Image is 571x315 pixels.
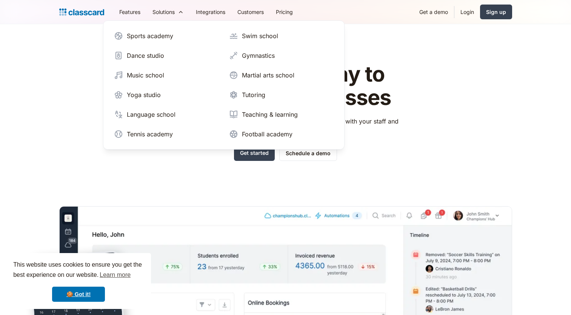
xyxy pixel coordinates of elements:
a: Football academy [226,127,337,142]
a: Login [454,3,480,20]
div: Solutions [152,8,175,16]
span: This website uses cookies to ensure you get the best experience on our website. [13,260,144,281]
a: Martial arts school [226,68,337,83]
div: Tutoring [242,90,265,99]
a: Dance studio [111,48,222,63]
a: Language school [111,107,222,122]
div: Music school [127,71,164,80]
a: dismiss cookie message [52,287,105,302]
a: Gymnastics [226,48,337,63]
a: Customers [231,3,270,20]
div: Swim school [242,31,278,40]
a: Music school [111,68,222,83]
div: Sign up [486,8,506,16]
a: Yoga studio [111,87,222,102]
a: Get a demo [413,3,454,20]
div: Gymnastics [242,51,275,60]
div: Language school [127,110,175,119]
div: Solutions [146,3,190,20]
a: Swim school [226,28,337,43]
a: Schedule a demo [279,145,337,161]
a: Tutoring [226,87,337,102]
a: Sign up [480,5,512,19]
a: home [59,7,104,17]
a: Tennis academy [111,127,222,142]
div: Sports academy [127,31,173,40]
a: Integrations [190,3,231,20]
a: learn more about cookies [99,269,132,281]
a: Get started [234,145,275,161]
div: Martial arts school [242,71,294,80]
nav: Solutions [103,20,345,150]
a: Features [113,3,146,20]
div: Teaching & learning [242,110,298,119]
div: Tennis academy [127,130,173,139]
a: Pricing [270,3,299,20]
a: Teaching & learning [226,107,337,122]
div: Football academy [242,130,292,139]
a: Sports academy [111,28,222,43]
div: Yoga studio [127,90,161,99]
div: cookieconsent [6,253,151,309]
div: Dance studio [127,51,164,60]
